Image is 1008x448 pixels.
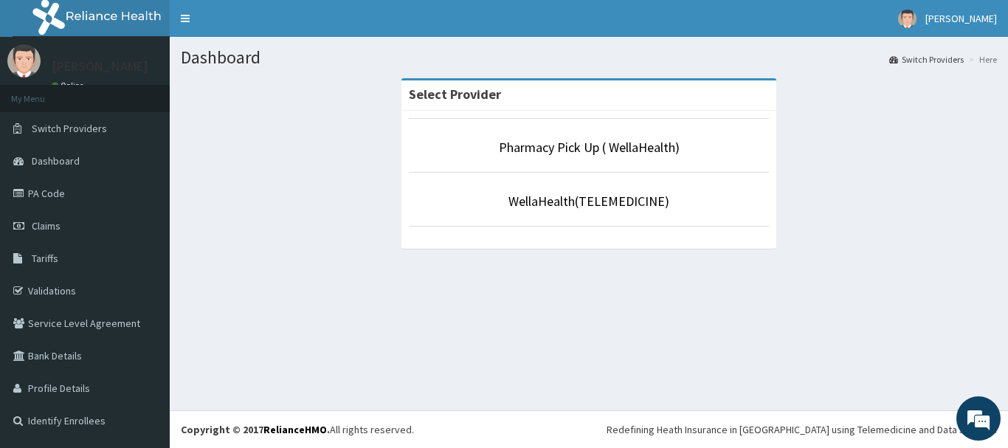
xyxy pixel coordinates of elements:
h1: Dashboard [181,48,997,67]
span: Dashboard [32,154,80,168]
strong: Copyright © 2017 . [181,423,330,436]
a: Online [52,80,87,91]
img: User Image [7,44,41,77]
div: Redefining Heath Insurance in [GEOGRAPHIC_DATA] using Telemedicine and Data Science! [607,422,997,437]
a: WellaHealth(TELEMEDICINE) [508,193,669,210]
a: Pharmacy Pick Up ( WellaHealth) [499,139,680,156]
li: Here [965,53,997,66]
span: Claims [32,219,61,232]
span: [PERSON_NAME] [925,12,997,25]
img: User Image [898,10,916,28]
footer: All rights reserved. [170,410,1008,448]
strong: Select Provider [409,86,501,103]
span: Tariffs [32,252,58,265]
a: Switch Providers [889,53,964,66]
p: [PERSON_NAME] [52,60,148,73]
a: RelianceHMO [263,423,327,436]
span: Switch Providers [32,122,107,135]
